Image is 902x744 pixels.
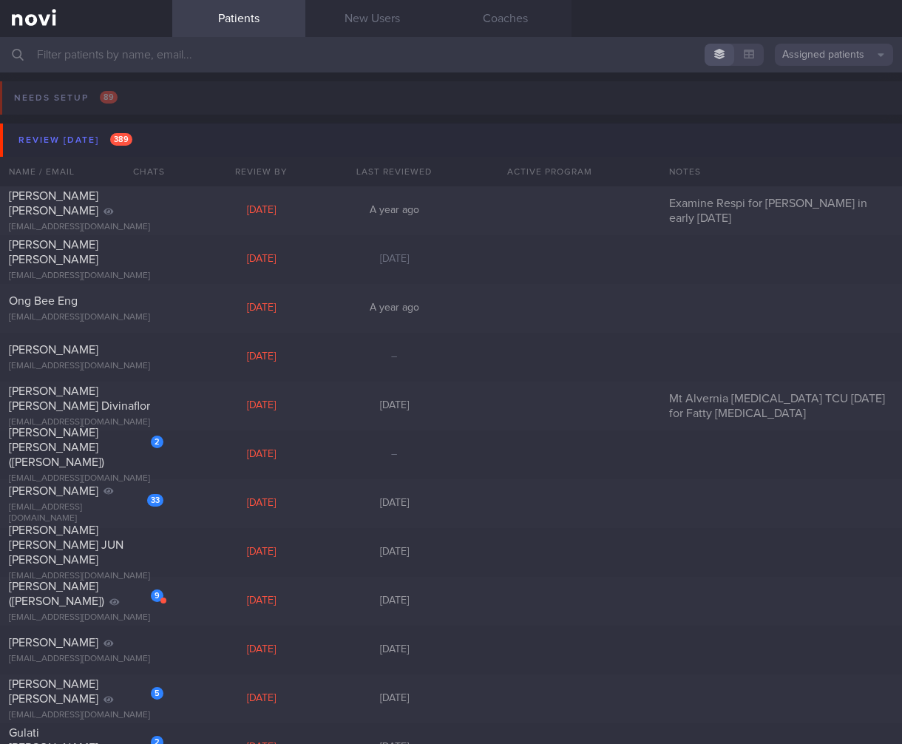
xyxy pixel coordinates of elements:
[328,546,461,559] div: [DATE]
[9,295,78,307] span: Ong Bee Eng
[194,497,328,510] div: [DATE]
[15,130,136,150] div: Review [DATE]
[194,643,328,657] div: [DATE]
[461,157,638,186] div: Active Program
[328,399,461,413] div: [DATE]
[328,692,461,706] div: [DATE]
[9,344,98,356] span: [PERSON_NAME]
[9,654,163,665] div: [EMAIL_ADDRESS][DOMAIN_NAME]
[194,204,328,217] div: [DATE]
[194,546,328,559] div: [DATE]
[194,595,328,608] div: [DATE]
[194,157,328,186] div: Review By
[194,351,328,364] div: [DATE]
[328,253,461,266] div: [DATE]
[9,710,163,721] div: [EMAIL_ADDRESS][DOMAIN_NAME]
[9,385,150,412] span: [PERSON_NAME] [PERSON_NAME] Divinaflor
[660,196,902,226] div: Examine Respi for [PERSON_NAME] in early [DATE]
[194,399,328,413] div: [DATE]
[110,133,132,146] span: 389
[9,502,163,524] div: [EMAIL_ADDRESS][DOMAIN_NAME]
[660,391,902,421] div: Mt Alvernia [MEDICAL_DATA] TCU [DATE] for Fatty [MEDICAL_DATA]
[9,612,163,623] div: [EMAIL_ADDRESS][DOMAIN_NAME]
[9,222,163,233] div: [EMAIL_ADDRESS][DOMAIN_NAME]
[100,91,118,104] span: 89
[9,678,98,705] span: [PERSON_NAME] [PERSON_NAME]
[9,312,163,323] div: [EMAIL_ADDRESS][DOMAIN_NAME]
[194,302,328,315] div: [DATE]
[328,643,461,657] div: [DATE]
[9,637,98,649] span: [PERSON_NAME]
[9,524,123,566] span: [PERSON_NAME] [PERSON_NAME] JUN [PERSON_NAME]
[194,448,328,461] div: [DATE]
[9,571,163,582] div: [EMAIL_ADDRESS][DOMAIN_NAME]
[9,581,104,607] span: [PERSON_NAME] ([PERSON_NAME])
[151,589,163,602] div: 9
[9,239,98,266] span: [PERSON_NAME] [PERSON_NAME]
[9,361,163,372] div: [EMAIL_ADDRESS][DOMAIN_NAME]
[9,417,163,428] div: [EMAIL_ADDRESS][DOMAIN_NAME]
[9,271,163,282] div: [EMAIL_ADDRESS][DOMAIN_NAME]
[660,157,902,186] div: Notes
[151,687,163,700] div: 5
[328,595,461,608] div: [DATE]
[9,473,163,484] div: [EMAIL_ADDRESS][DOMAIN_NAME]
[328,302,461,315] div: A year ago
[147,494,163,507] div: 33
[9,485,98,497] span: [PERSON_NAME]
[194,692,328,706] div: [DATE]
[10,88,121,108] div: Needs setup
[9,190,98,217] span: [PERSON_NAME] [PERSON_NAME]
[328,204,461,217] div: A year ago
[113,157,172,186] div: Chats
[9,427,104,468] span: [PERSON_NAME] [PERSON_NAME] ([PERSON_NAME])
[328,497,461,510] div: [DATE]
[328,448,461,461] div: –
[194,253,328,266] div: [DATE]
[775,44,893,66] button: Assigned patients
[328,157,461,186] div: Last Reviewed
[151,436,163,448] div: 2
[328,351,461,364] div: –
